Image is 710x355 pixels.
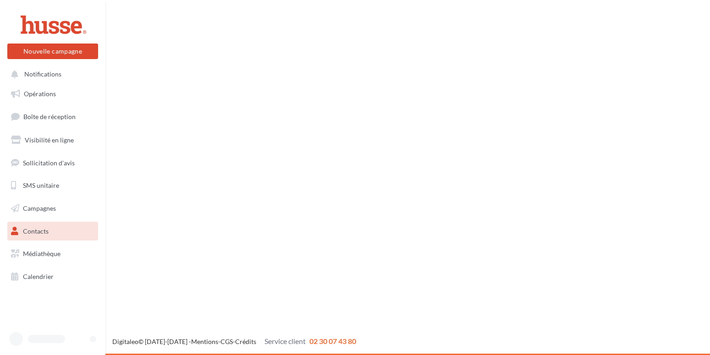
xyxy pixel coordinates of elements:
a: Médiathèque [6,244,100,263]
a: Opérations [6,84,100,104]
span: Campagnes [23,204,56,212]
span: SMS unitaire [23,181,59,189]
span: Opérations [24,90,56,98]
a: Crédits [235,338,256,345]
a: CGS [220,338,233,345]
span: Notifications [24,71,61,78]
a: Mentions [191,338,218,345]
a: Boîte de réception [6,107,100,126]
a: Calendrier [6,267,100,286]
span: Sollicitation d'avis [23,158,75,166]
a: Digitaleo [112,338,138,345]
span: Visibilité en ligne [25,136,74,144]
span: Calendrier [23,273,54,280]
a: Campagnes [6,199,100,218]
span: Service client [264,337,306,345]
a: Contacts [6,222,100,241]
span: Contacts [23,227,49,235]
span: Boîte de réception [23,113,76,120]
span: Médiathèque [23,250,61,257]
button: Nouvelle campagne [7,44,98,59]
a: Sollicitation d'avis [6,153,100,173]
span: © [DATE]-[DATE] - - - [112,338,356,345]
a: Visibilité en ligne [6,131,100,150]
span: 02 30 07 43 80 [309,337,356,345]
a: SMS unitaire [6,176,100,195]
